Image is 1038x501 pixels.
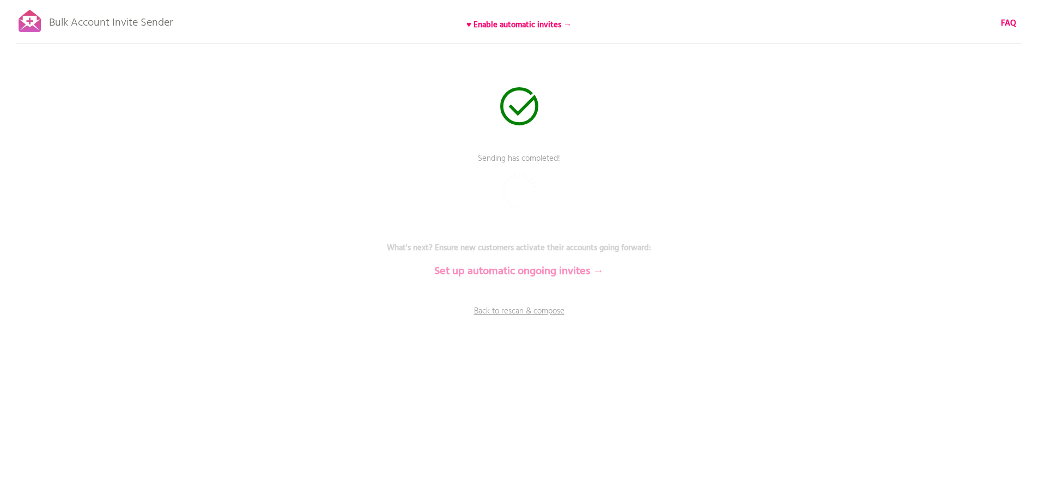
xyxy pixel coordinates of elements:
b: FAQ [1001,17,1016,30]
a: Back to rescan & compose [356,305,683,333]
b: Set up automatic ongoing invites → [434,263,604,280]
a: FAQ [1001,17,1016,29]
p: Sending has completed! [356,153,683,180]
b: What's next? Ensure new customers activate their accounts going forward: [387,242,651,255]
b: ♥ Enable automatic invites → [466,19,572,32]
p: Bulk Account Invite Sender [49,7,173,34]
